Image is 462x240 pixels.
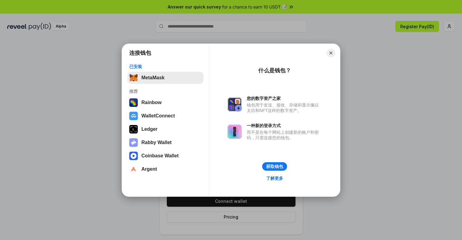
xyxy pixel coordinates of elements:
img: svg+xml,%3Csvg%20xmlns%3D%22http%3A%2F%2Fwww.w3.org%2F2000%2Fsvg%22%20fill%3D%22none%22%20viewBox... [227,97,242,112]
div: 钱包用于发送、接收、存储和显示像以太坊和NFT这样的数字资产。 [247,102,322,113]
button: 获取钱包 [262,162,287,171]
img: svg+xml,%3Csvg%20xmlns%3D%22http%3A%2F%2Fwww.w3.org%2F2000%2Fsvg%22%20fill%3D%22none%22%20viewBox... [227,124,242,139]
div: Coinbase Wallet [141,153,179,159]
img: svg+xml,%3Csvg%20fill%3D%22none%22%20height%3D%2233%22%20viewBox%3D%220%200%2035%2033%22%20width%... [129,74,138,82]
div: 了解更多 [266,176,283,181]
div: 您的数字资产之家 [247,96,322,101]
div: 获取钱包 [266,164,283,169]
div: Ledger [141,127,157,132]
button: Argent [127,163,203,175]
div: 而不是在每个网站上创建新的账户和密码，只需连接您的钱包。 [247,130,322,140]
button: Rabby Wallet [127,136,203,149]
div: Rainbow [141,100,162,105]
img: svg+xml,%3Csvg%20width%3D%22120%22%20height%3D%22120%22%20viewBox%3D%220%200%20120%20120%22%20fil... [129,98,138,107]
img: svg+xml,%3Csvg%20width%3D%2228%22%20height%3D%2228%22%20viewBox%3D%220%200%2028%2028%22%20fill%3D... [129,152,138,160]
button: MetaMask [127,72,203,84]
img: svg+xml,%3Csvg%20width%3D%2228%22%20height%3D%2228%22%20viewBox%3D%220%200%2028%2028%22%20fill%3D... [129,165,138,173]
div: 已安装 [129,64,202,69]
button: WalletConnect [127,110,203,122]
img: svg+xml,%3Csvg%20xmlns%3D%22http%3A%2F%2Fwww.w3.org%2F2000%2Fsvg%22%20fill%3D%22none%22%20viewBox... [129,138,138,147]
a: 了解更多 [262,174,287,182]
img: svg+xml,%3Csvg%20width%3D%2228%22%20height%3D%2228%22%20viewBox%3D%220%200%2028%2028%22%20fill%3D... [129,112,138,120]
div: 推荐 [129,89,202,94]
button: Close [327,49,335,57]
div: 什么是钱包？ [258,67,291,74]
h1: 连接钱包 [129,49,151,57]
button: Ledger [127,123,203,135]
button: Coinbase Wallet [127,150,203,162]
div: WalletConnect [141,113,175,119]
div: Rabby Wallet [141,140,172,145]
div: 一种新的登录方式 [247,123,322,128]
div: Argent [141,166,157,172]
button: Rainbow [127,97,203,109]
div: MetaMask [141,75,164,81]
img: svg+xml,%3Csvg%20xmlns%3D%22http%3A%2F%2Fwww.w3.org%2F2000%2Fsvg%22%20width%3D%2228%22%20height%3... [129,125,138,133]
